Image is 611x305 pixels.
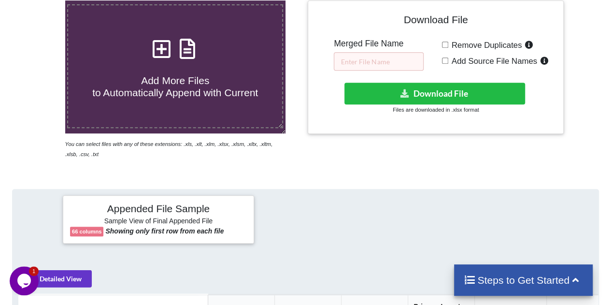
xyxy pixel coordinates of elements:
[18,270,92,287] button: Detailed View
[315,8,556,35] h4: Download File
[72,229,102,234] b: 66 columns
[65,141,273,157] i: You can select files with any of these extensions: .xls, .xlt, .xlm, .xlsx, .xlsm, .xltx, .xltm, ...
[70,217,247,227] h6: Sample View of Final Appended File
[393,107,479,113] small: Files are downloaded in .xlsx format
[105,227,224,235] b: Showing only first row from each file
[334,52,424,71] input: Enter File Name
[448,41,522,50] span: Remove Duplicates
[334,39,424,49] h5: Merged File Name
[464,274,583,286] h4: Steps to Get Started
[344,83,526,104] button: Download File
[448,57,537,66] span: Add Source File Names
[70,203,247,216] h4: Appended File Sample
[92,75,258,98] span: Add More Files to Automatically Append with Current
[10,266,41,295] iframe: chat widget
